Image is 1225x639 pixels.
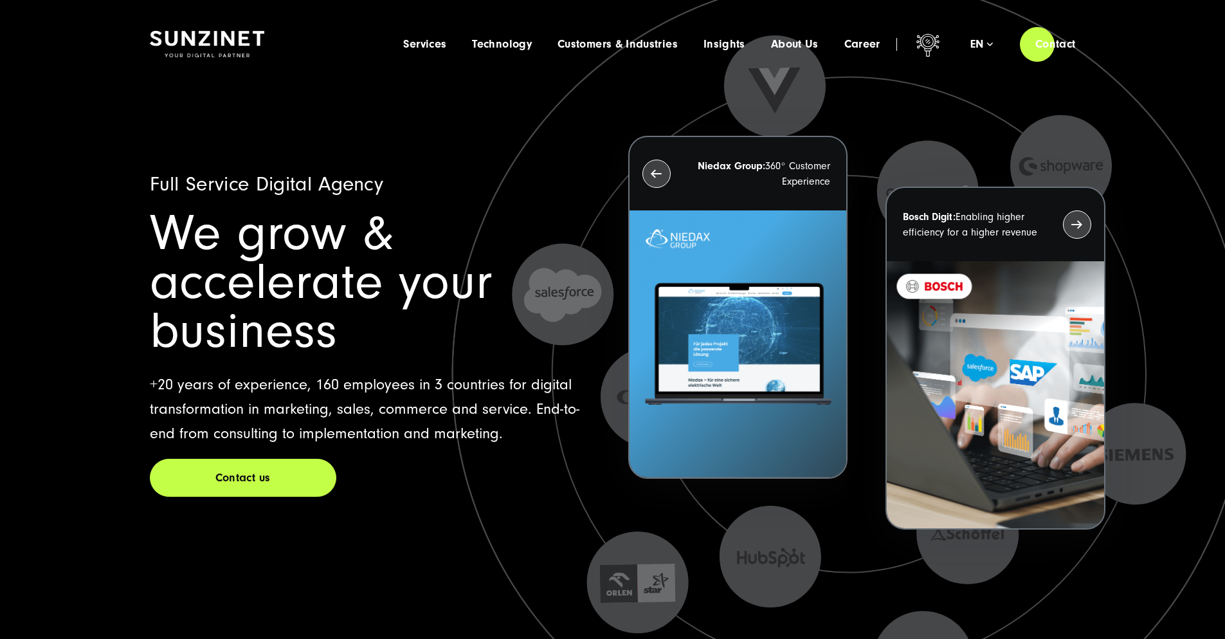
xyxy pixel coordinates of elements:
[903,211,956,223] strong: Bosch Digit:
[628,136,848,479] button: Niedax Group:360° Customer Experience Letztes Projekt von Niedax. Ein Laptop auf dem die Niedax W...
[698,160,765,172] strong: Niedax Group:
[885,187,1105,530] button: Bosch Digit:Enabling higher efficiency for a higher revenue recent-project_BOSCH_2024-03
[403,38,446,51] a: Services
[150,172,384,196] span: Full Service Digital Agency
[903,209,1039,240] p: Enabling higher efficiency for a higher revenue
[771,38,819,51] a: About Us
[558,38,678,51] a: Customers & Industries
[150,31,264,58] img: SUNZINET Full Service Digital Agentur
[1020,26,1091,62] a: Contact
[970,38,993,51] div: en
[703,38,745,51] a: Insights
[630,210,846,477] img: Letztes Projekt von Niedax. Ein Laptop auf dem die Niedax Website geöffnet ist, auf blauem Hinter...
[887,261,1103,528] img: recent-project_BOSCH_2024-03
[150,373,597,446] p: +20 years of experience, 160 employees in 3 countries for digital transformation in marketing, sa...
[150,459,336,497] a: Contact us
[150,209,597,356] h1: We grow & accelerate your business
[694,158,830,189] p: 360° Customer Experience
[472,38,532,51] a: Technology
[844,38,880,51] a: Career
